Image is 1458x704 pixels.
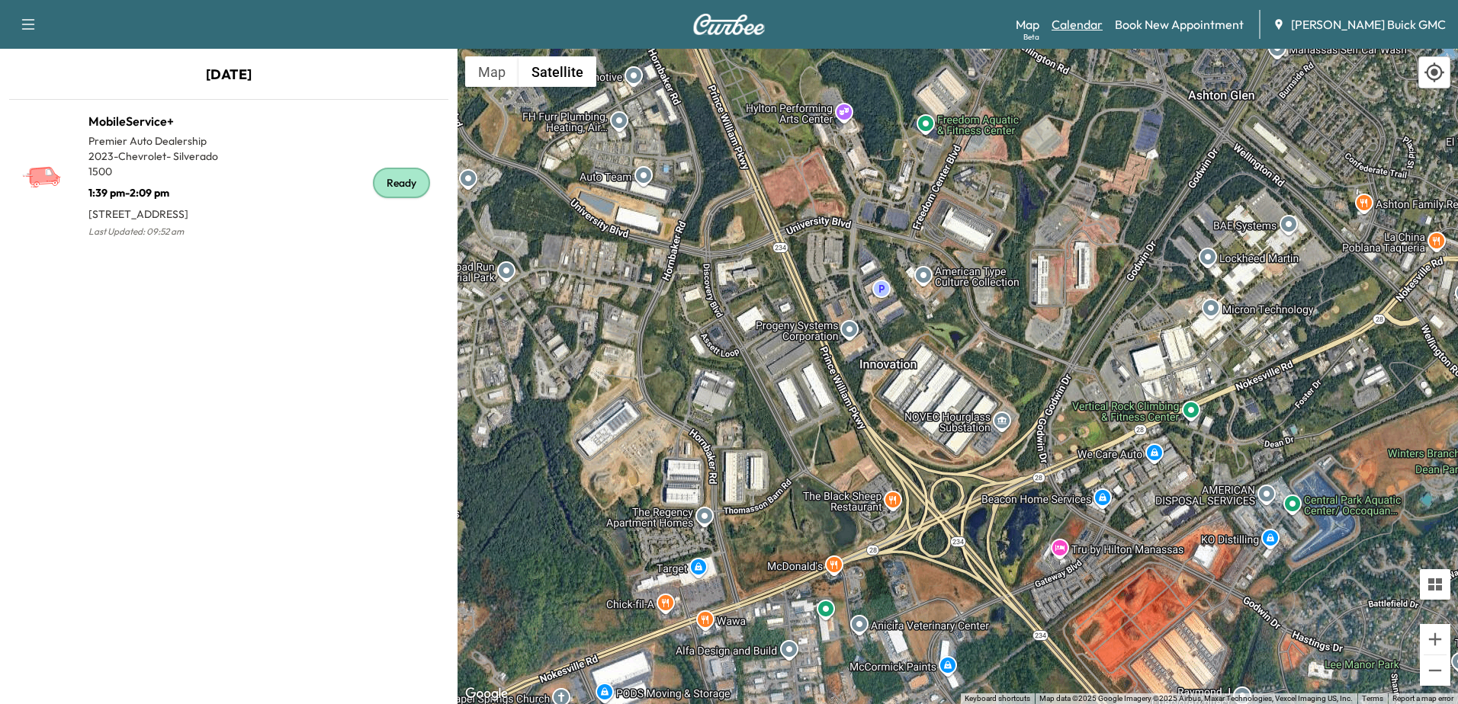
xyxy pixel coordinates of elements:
button: Show street map [465,56,519,87]
a: Report a map error [1392,694,1453,702]
a: MapBeta [1016,15,1039,34]
p: 2023 - Chevrolet - Silverado 1500 [88,149,229,179]
button: Keyboard shortcuts [965,693,1030,704]
p: [STREET_ADDRESS] [88,200,229,222]
a: Terms (opens in new tab) [1362,694,1383,702]
img: Google [461,684,512,704]
button: Show satellite imagery [519,56,596,87]
p: Last Updated: 09:52 am [88,222,229,242]
a: Calendar [1052,15,1103,34]
div: Ready [373,168,430,198]
button: Zoom in [1420,624,1450,654]
a: Book New Appointment [1115,15,1244,34]
button: Zoom out [1420,655,1450,686]
h1: MobileService+ [88,112,229,130]
a: Open this area in Google Maps (opens a new window) [461,684,512,704]
p: 1:39 pm - 2:09 pm [88,179,229,200]
div: Beta [1023,31,1039,43]
button: Tilt map [1420,569,1450,600]
span: [PERSON_NAME] Buick GMC [1291,15,1446,34]
div: Recenter map [1418,56,1450,88]
p: Premier Auto Dealership [88,133,229,149]
img: Curbee Logo [692,14,766,35]
span: Map data ©2025 Google Imagery ©2025 Airbus, Maxar Technologies, Vexcel Imaging US, Inc. [1039,694,1353,702]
